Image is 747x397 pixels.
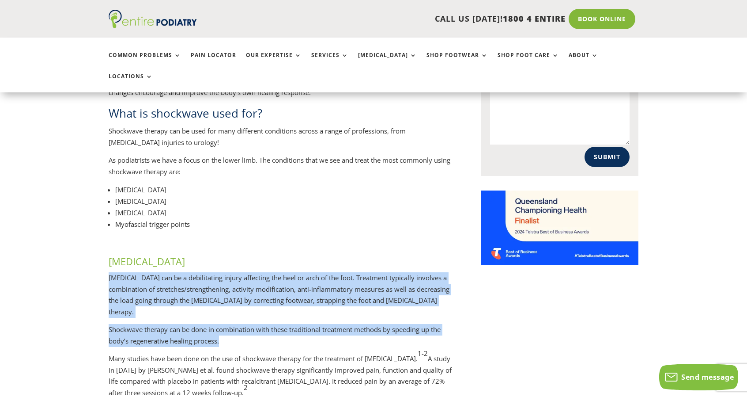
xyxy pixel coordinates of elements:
[481,258,638,267] a: Telstra Business Awards QLD State Finalist - Championing Health Category
[191,52,236,71] a: Pain Locator
[498,52,559,71] a: Shop Foot Care
[246,52,302,71] a: Our Expertise
[503,13,566,24] span: 1800 4 ENTIRE
[109,105,452,126] h2: What is shockwave used for?
[358,52,417,71] a: [MEDICAL_DATA]
[659,364,738,390] button: Send message
[115,218,452,230] li: Myofascial trigger points
[681,372,734,382] span: Send message
[109,126,452,155] p: Shockwave therapy can be used for many different conditions across a range of professions, from [...
[244,383,248,392] sup: 2
[109,155,452,184] p: As podiatrists we have a focus on the lower limb. The conditions that we see and treat the most c...
[426,52,488,71] a: Shop Footwear
[115,207,452,218] li: [MEDICAL_DATA]
[569,9,635,29] a: Book Online
[115,195,452,207] li: [MEDICAL_DATA]
[311,52,348,71] a: Services
[418,349,428,358] sup: 1-2
[585,147,630,167] button: Submit
[109,73,153,92] a: Locations
[109,324,452,353] p: Shockwave therapy can be done in combination with these traditional treatment methods by speeding...
[109,52,181,71] a: Common Problems
[569,52,598,71] a: About
[109,255,452,273] h3: [MEDICAL_DATA]
[231,13,566,25] p: CALL US [DATE]!
[109,272,452,324] p: [MEDICAL_DATA] can be a debilitating injury affecting the heel or arch of the foot. Treatment typ...
[109,10,197,28] img: logo (1)
[481,191,638,265] img: Telstra Business Awards QLD State Finalist - Championing Health Category
[115,184,452,195] li: [MEDICAL_DATA]
[109,21,197,30] a: Entire Podiatry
